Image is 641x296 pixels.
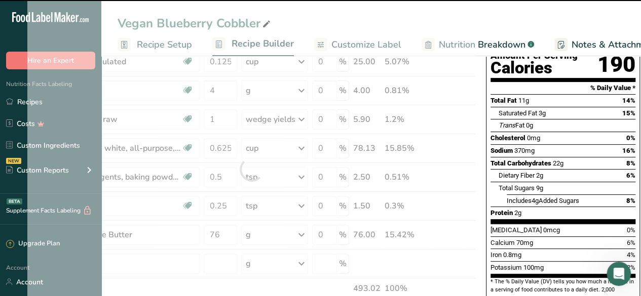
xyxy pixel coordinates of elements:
[491,134,525,142] span: Cholesterol
[597,51,635,78] div: 190
[626,172,635,179] span: 6%
[514,209,521,217] span: 2g
[532,197,539,204] span: 4g
[499,172,535,179] span: Dietary Fiber
[499,109,537,117] span: Saturated Fat
[499,121,515,129] i: Trans
[6,52,95,69] button: Hire an Expert
[543,226,560,234] span: 0mcg
[514,147,535,154] span: 370mg
[6,158,21,164] div: NEW
[553,159,563,167] span: 22g
[422,33,534,56] a: Nutrition Breakdown
[626,159,635,167] span: 8%
[523,264,544,271] span: 100mg
[491,239,515,246] span: Calcium
[491,251,502,259] span: Iron
[536,172,543,179] span: 2g
[536,184,543,192] span: 9g
[491,209,513,217] span: Protein
[7,198,22,204] div: BETA
[627,264,635,271] span: 2%
[627,239,635,246] span: 6%
[6,165,69,176] div: Custom Reports
[499,121,524,129] span: Fat
[491,159,551,167] span: Total Carbohydrates
[622,109,635,117] span: 15%
[491,264,522,271] span: Potassium
[622,147,635,154] span: 16%
[499,184,535,192] span: Total Sugars
[626,197,635,204] span: 8%
[626,134,635,142] span: 0%
[539,109,546,117] span: 3g
[526,121,533,129] span: 0g
[439,38,525,52] span: Nutrition Breakdown
[507,197,579,204] span: Includes Added Sugars
[627,251,635,259] span: 4%
[518,97,529,104] span: 11g
[491,147,513,154] span: Sodium
[491,82,635,94] section: % Daily Value *
[622,97,635,104] span: 14%
[607,262,631,286] iframe: Intercom live chat
[6,239,60,249] div: Upgrade Plan
[627,226,635,234] span: 0%
[491,61,578,75] div: Calories
[491,226,542,234] span: [MEDICAL_DATA]
[516,239,533,246] span: 70mg
[503,251,521,259] span: 0.8mg
[491,97,517,104] span: Total Fat
[527,134,540,142] span: 0mg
